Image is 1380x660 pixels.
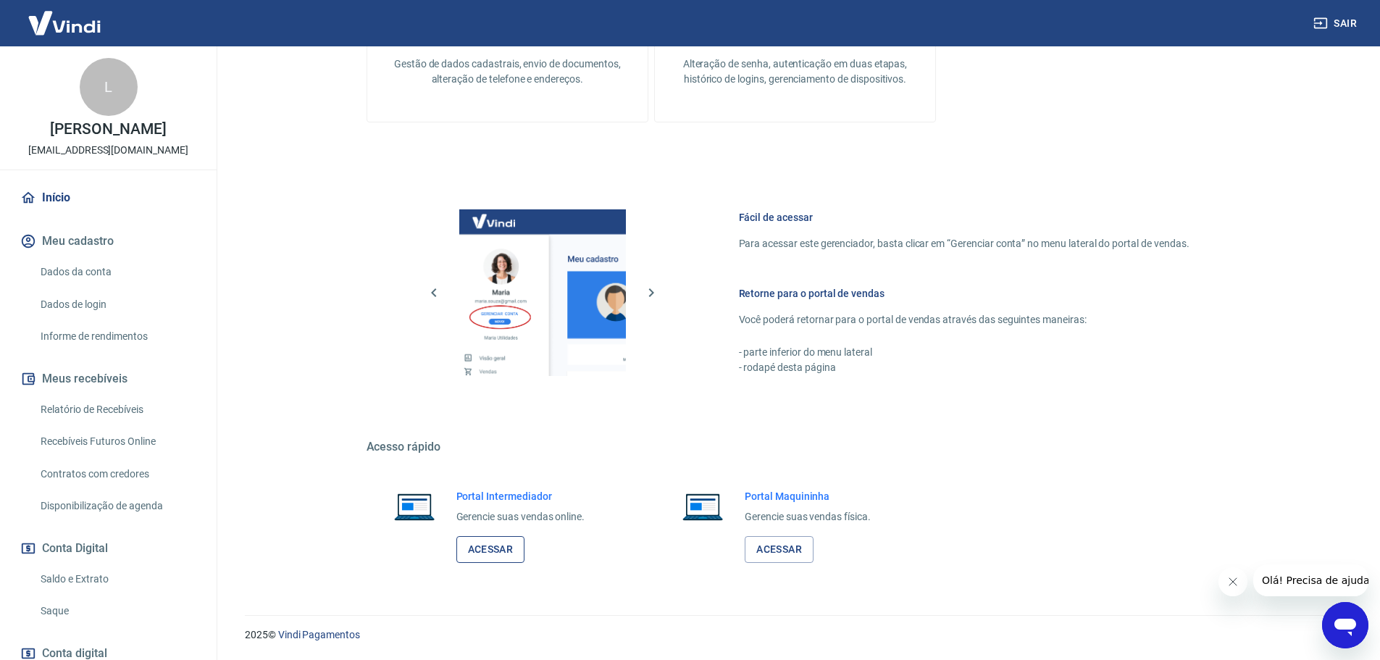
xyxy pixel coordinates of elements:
a: Relatório de Recebíveis [35,395,199,425]
p: - rodapé desta página [739,360,1189,375]
div: L [80,58,138,116]
p: Alteração de senha, autenticação em duas etapas, histórico de logins, gerenciamento de dispositivos. [678,57,912,87]
p: [PERSON_NAME] [50,122,166,137]
button: Conta Digital [17,532,199,564]
p: [EMAIL_ADDRESS][DOMAIN_NAME] [28,143,188,158]
h5: Acesso rápido [367,440,1224,454]
button: Sair [1310,10,1363,37]
iframe: Botão para abrir a janela de mensagens [1322,602,1368,648]
a: Saque [35,596,199,626]
a: Saldo e Extrato [35,564,199,594]
img: Imagem de um notebook aberto [384,489,445,524]
p: 2025 © [245,627,1345,643]
iframe: Fechar mensagem [1218,567,1247,596]
h6: Fácil de acessar [739,210,1189,225]
a: Informe de rendimentos [35,322,199,351]
img: Vindi [17,1,112,45]
p: Gestão de dados cadastrais, envio de documentos, alteração de telefone e endereços. [390,57,624,87]
p: Para acessar este gerenciador, basta clicar em “Gerenciar conta” no menu lateral do portal de ven... [739,236,1189,251]
p: Gerencie suas vendas física. [745,509,871,525]
a: Contratos com credores [35,459,199,489]
a: Disponibilização de agenda [35,491,199,521]
a: Recebíveis Futuros Online [35,427,199,456]
a: Vindi Pagamentos [278,629,360,640]
a: Início [17,182,199,214]
a: Acessar [456,536,525,563]
a: Dados de login [35,290,199,319]
a: Acessar [745,536,814,563]
iframe: Mensagem da empresa [1253,564,1368,596]
img: Imagem da dashboard mostrando o botão de gerenciar conta na sidebar no lado esquerdo [459,209,626,376]
button: Meus recebíveis [17,363,199,395]
p: - parte inferior do menu lateral [739,345,1189,360]
p: Você poderá retornar para o portal de vendas através das seguintes maneiras: [739,312,1189,327]
h6: Portal Intermediador [456,489,585,504]
span: Olá! Precisa de ajuda? [9,10,122,22]
p: Gerencie suas vendas online. [456,509,585,525]
img: Imagem de um notebook aberto [672,489,733,524]
h6: Portal Maquininha [745,489,871,504]
button: Meu cadastro [17,225,199,257]
h6: Retorne para o portal de vendas [739,286,1189,301]
a: Dados da conta [35,257,199,287]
